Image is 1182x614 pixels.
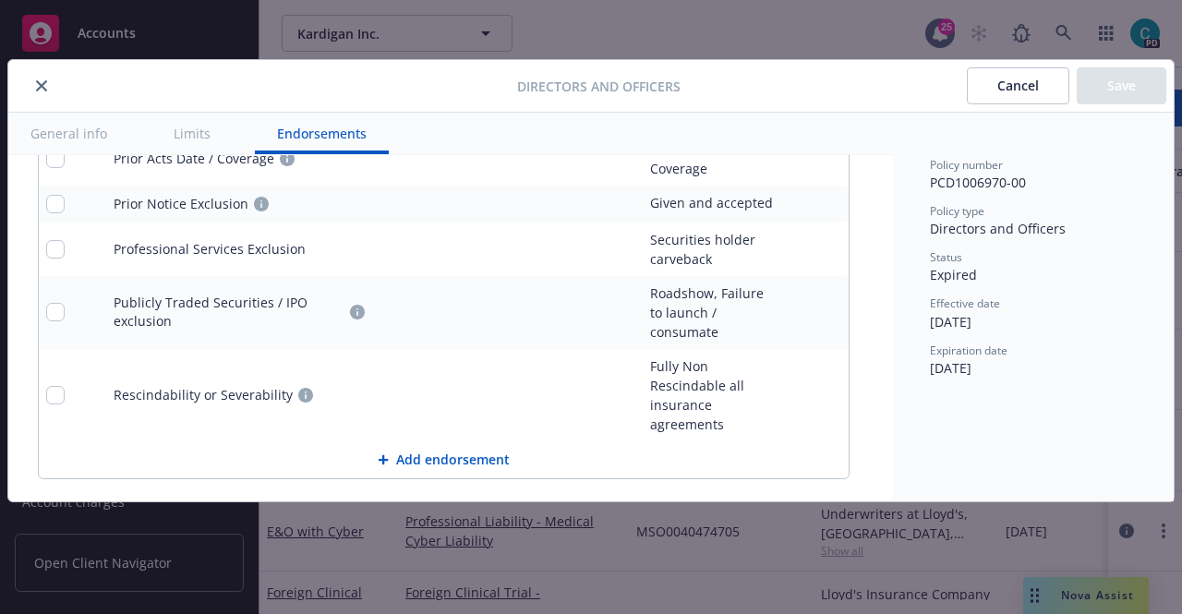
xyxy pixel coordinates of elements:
[930,203,984,219] span: Policy type
[114,294,344,331] div: Publicly Traded Securities / IPO exclusion
[276,148,298,170] a: circleInformation
[114,195,248,213] div: Prior Notice Exclusion
[650,139,778,178] div: Full Prior Acts Coverage
[650,230,778,269] div: Securities holder carveback
[930,220,1066,237] span: Directors and Officers
[517,77,681,96] span: Directors and Officers
[930,157,1003,173] span: Policy number
[930,249,962,265] span: Status
[30,75,53,97] button: close
[250,193,272,215] a: circleInformation
[295,384,317,406] a: circleInformation
[346,301,368,323] a: circleInformation
[114,240,306,259] div: Professional Services Exclusion
[151,113,233,154] button: Limits
[650,283,778,342] div: Roadshow, Failure to launch / consumate
[930,343,1007,358] span: Expiration date
[650,193,773,212] div: Given and accepted
[967,67,1069,104] button: Cancel
[255,113,389,154] button: Endorsements
[930,313,971,331] span: [DATE]
[930,359,971,377] span: [DATE]
[114,150,274,168] div: Prior Acts Date / Coverage
[8,113,129,154] button: General info
[930,266,977,283] span: Expired
[930,174,1026,191] span: PCD1006970-00
[930,295,1000,311] span: Effective date
[114,386,293,404] div: Rescindability or Severability
[650,356,778,434] div: Fully Non Rescindable all insurance agreements
[39,441,849,478] button: Add endorsement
